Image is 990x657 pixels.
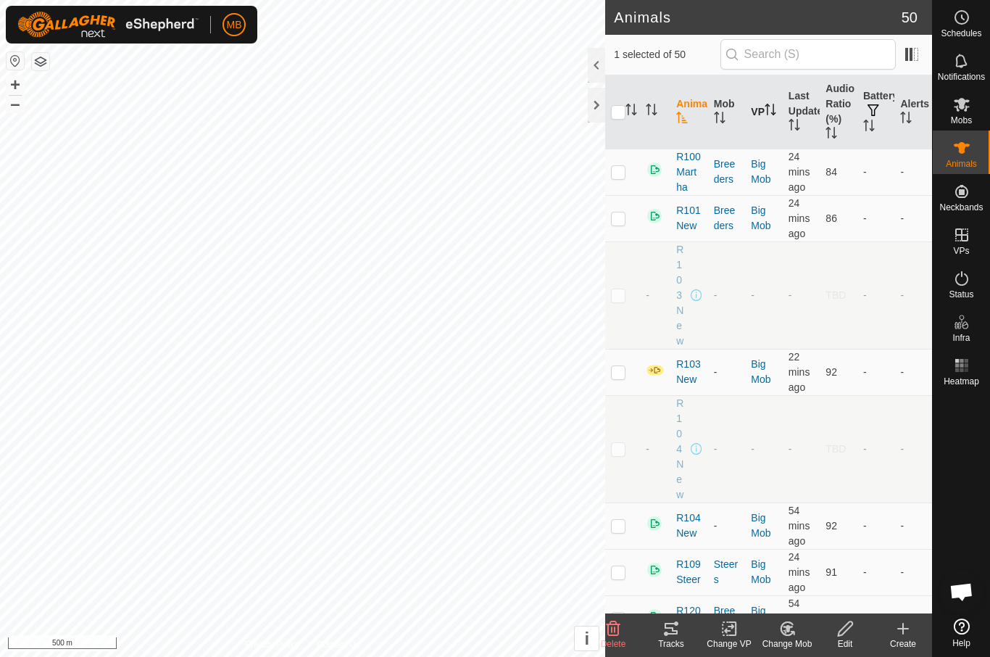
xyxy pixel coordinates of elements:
span: 86 [825,212,837,224]
div: - [714,442,740,457]
td: - [857,549,895,595]
span: - [646,443,649,455]
th: Mob [708,75,746,149]
div: Change VP [700,637,758,650]
span: 29 Sep 2025 at 2:33 pm [789,551,810,593]
span: 50 [902,7,918,28]
span: 92 [825,366,837,378]
a: Big Mob [751,204,770,231]
p-sorticon: Activate to sort [789,121,800,133]
div: - [714,365,740,380]
td: - [857,195,895,241]
div: Breeders [714,603,740,634]
span: 29 Sep 2025 at 2:33 pm [789,197,810,239]
button: – [7,95,24,112]
th: Last Updated [783,75,820,149]
img: Gallagher Logo [17,12,199,38]
span: R103New [676,357,702,387]
img: returning on [646,207,663,225]
span: Notifications [938,73,985,81]
a: Big Mob [751,558,770,585]
td: - [894,349,932,395]
div: Steers [714,557,740,587]
span: 86 [825,613,837,624]
th: VP [745,75,783,149]
span: i [584,629,589,648]
button: Reset Map [7,52,24,70]
span: R120New [676,603,702,634]
span: Infra [952,334,970,342]
td: - [857,395,895,503]
span: Animals [946,160,977,168]
a: Big Mob [751,605,770,632]
td: - [894,549,932,595]
div: Breeders [714,203,740,234]
span: Schedules [941,29,981,38]
a: Big Mob [751,512,770,539]
img: returning on [646,161,663,178]
span: TBD [825,443,846,455]
h2: Animals [614,9,902,26]
p-sorticon: Activate to sort [900,114,912,125]
div: Tracks [642,637,700,650]
p-sorticon: Activate to sort [646,106,657,117]
span: 91 [825,566,837,578]
img: returning on [646,515,663,532]
div: Change Mob [758,637,816,650]
td: - [894,503,932,549]
td: - [894,395,932,503]
td: - [857,149,895,195]
th: Animal [670,75,708,149]
span: R104New [676,396,688,503]
span: R103New [676,242,688,349]
span: Mobs [951,116,972,125]
span: - [646,289,649,301]
td: - [894,241,932,349]
span: MB [227,17,242,33]
img: In Progress [646,364,665,376]
p-sorticon: Activate to sort [714,114,725,125]
span: 29 Sep 2025 at 2:03 pm [789,598,810,640]
td: - [857,503,895,549]
span: Help [952,639,970,648]
button: Map Layers [32,53,49,70]
p-sorticon: Activate to sort [765,106,776,117]
a: Contact Us [317,638,359,651]
a: Big Mob [751,358,770,385]
img: returning on [646,561,663,579]
div: Open chat [940,570,983,613]
span: 29 Sep 2025 at 2:03 pm [789,505,810,547]
p-sorticon: Activate to sort [676,114,688,125]
app-display-virtual-paddock-transition: - [751,443,754,455]
span: VPs [953,247,969,255]
th: Audio Ratio (%) [820,75,857,149]
span: Neckbands [939,203,983,212]
app-display-virtual-paddock-transition: - [751,289,754,301]
span: TBD [825,289,846,301]
span: R100Martha [676,149,702,195]
div: Edit [816,637,874,650]
td: - [857,595,895,642]
span: R104New [676,511,702,541]
td: - [894,195,932,241]
input: Search (S) [720,39,896,70]
td: - [857,241,895,349]
img: returning on [646,608,663,625]
p-sorticon: Activate to sort [825,129,837,141]
div: - [714,518,740,534]
span: Delete [601,639,626,649]
span: R109Steer [676,557,702,587]
span: Heatmap [944,377,979,386]
td: - [894,595,932,642]
span: - [789,443,792,455]
span: 84 [825,166,837,178]
td: - [894,149,932,195]
div: - [714,288,740,303]
span: 29 Sep 2025 at 2:33 pm [789,151,810,193]
span: 92 [825,520,837,532]
button: i [575,627,599,650]
span: 29 Sep 2025 at 2:35 pm [789,351,810,393]
a: Privacy Policy [246,638,300,651]
div: Breeders [714,157,740,187]
span: Status [949,290,973,299]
